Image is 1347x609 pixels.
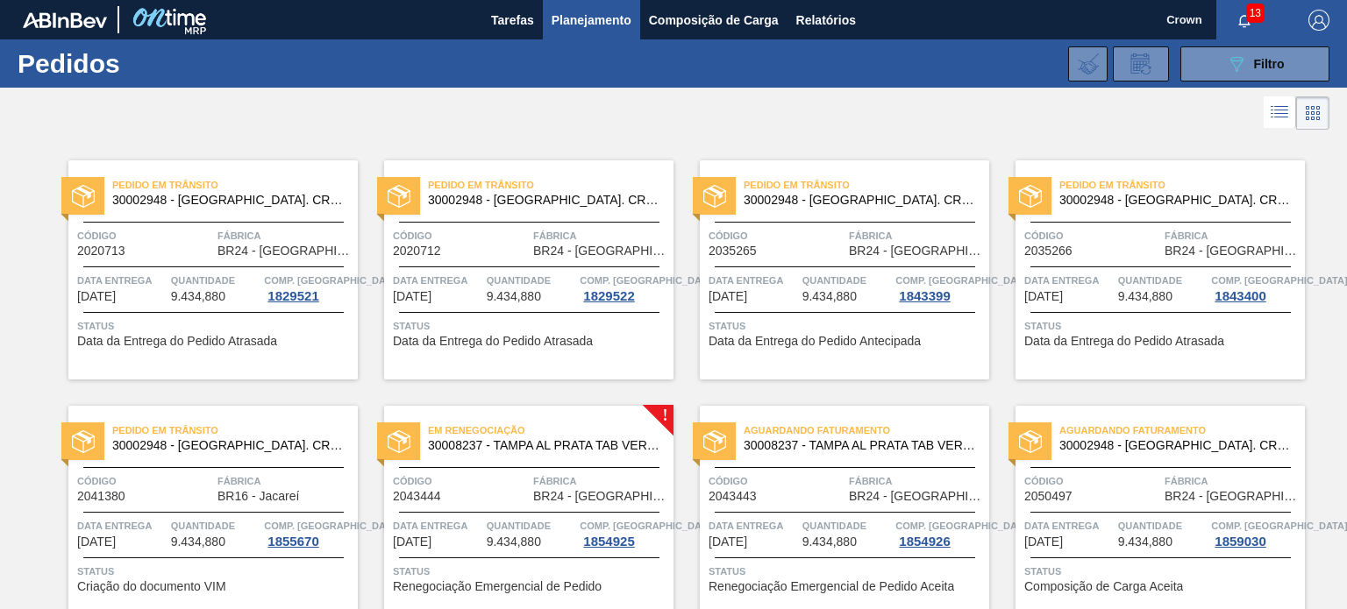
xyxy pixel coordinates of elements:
[1165,227,1301,244] span: Fábrica
[1024,227,1160,244] span: Código
[1059,421,1305,439] span: Aguardando Faturamento
[393,580,602,593] span: Renegociação Emergencial de Pedido
[428,194,659,207] span: 30002948 - TAMPA AL. CROWN; PRATA; ISE
[989,160,1305,379] a: statusPedido em Trânsito30002948 - [GEOGRAPHIC_DATA]. CROWN; PRATA; ISECódigo2035266FábricaBR24 -...
[849,490,985,503] span: BR24 - Ponta Grossa
[849,244,985,258] span: BR24 - Ponta Grossa
[358,160,673,379] a: statusPedido em Trânsito30002948 - [GEOGRAPHIC_DATA]. CROWN; PRATA; ISECódigo2020712FábricaBR24 -...
[533,472,669,490] span: Fábrica
[393,535,431,549] span: 13/11/2025
[1024,244,1073,258] span: 2035266
[849,472,985,490] span: Fábrica
[393,317,669,335] span: Status
[1165,472,1301,490] span: Fábrica
[744,439,975,452] span: 30008237 - TAMPA AL PRATA TAB VERM AUTO ISE
[1024,517,1114,535] span: Data Entrega
[895,535,953,549] div: 1854926
[18,53,269,74] h1: Pedidos
[1216,8,1272,32] button: Notificações
[533,244,669,258] span: BR24 - Ponta Grossa
[580,517,716,535] span: Comp. Carga
[649,10,779,31] span: Composição de Carga
[171,517,260,535] span: Quantidade
[487,272,576,289] span: Quantidade
[709,490,757,503] span: 2043443
[1246,4,1265,23] span: 13
[264,517,400,535] span: Comp. Carga
[77,227,213,244] span: Código
[533,490,669,503] span: BR24 - Ponta Grossa
[217,472,353,490] span: Fábrica
[77,563,353,580] span: Status
[393,563,669,580] span: Status
[895,289,953,303] div: 1843399
[112,194,344,207] span: 30002948 - TAMPA AL. CROWN; PRATA; ISE
[217,490,299,503] span: BR16 - Jacareí
[1024,290,1063,303] span: 03/11/2025
[744,194,975,207] span: 30002948 - TAMPA AL. CROWN; PRATA; ISE
[533,227,669,244] span: Fábrica
[1296,96,1329,130] div: Visão em Cards
[709,472,845,490] span: Código
[388,430,410,453] img: status
[1024,272,1114,289] span: Data Entrega
[1059,439,1291,452] span: 30002948 - TAMPA AL. CROWN; PRATA; ISE
[428,439,659,452] span: 30008237 - TAMPA AL PRATA TAB VERM AUTO ISE
[487,290,541,303] span: 9.434,880
[393,290,431,303] span: 14/10/2025
[388,185,410,208] img: status
[72,185,95,208] img: status
[709,563,985,580] span: Status
[112,421,358,439] span: Pedido em Trânsito
[703,430,726,453] img: status
[1254,57,1285,71] span: Filtro
[264,289,322,303] div: 1829521
[171,290,225,303] span: 9.434,880
[264,272,353,303] a: Comp. [GEOGRAPHIC_DATA]1829521
[77,535,116,549] span: 03/11/2025
[796,10,856,31] span: Relatórios
[77,472,213,490] span: Código
[744,176,989,194] span: Pedido em Trânsito
[1024,580,1183,593] span: Composição de Carga Aceita
[77,580,226,593] span: Criação do documento VIM
[744,421,989,439] span: Aguardando Faturamento
[1211,517,1301,549] a: Comp. [GEOGRAPHIC_DATA]1859030
[1165,244,1301,258] span: BR24 - Ponta Grossa
[1264,96,1296,130] div: Visão em Lista
[709,535,747,549] span: 14/11/2025
[709,517,798,535] span: Data Entrega
[77,272,167,289] span: Data Entrega
[264,272,400,289] span: Comp. Carga
[1180,46,1329,81] button: Filtro
[77,490,125,503] span: 2041380
[1211,272,1301,303] a: Comp. [GEOGRAPHIC_DATA]1843400
[1118,535,1172,549] span: 9.434,880
[709,272,798,289] span: Data Entrega
[393,490,441,503] span: 2043444
[709,227,845,244] span: Código
[428,421,673,439] span: Em Renegociação
[1211,535,1269,549] div: 1859030
[428,176,673,194] span: Pedido em Trânsito
[217,244,353,258] span: BR24 - Ponta Grossa
[393,227,529,244] span: Código
[709,290,747,303] span: 26/10/2025
[393,517,482,535] span: Data Entrega
[1059,194,1291,207] span: 30002948 - TAMPA AL. CROWN; PRATA; ISE
[802,290,857,303] span: 9.434,880
[709,317,985,335] span: Status
[264,517,353,549] a: Comp. [GEOGRAPHIC_DATA]1855670
[1118,290,1172,303] span: 9.434,880
[1024,563,1301,580] span: Status
[112,176,358,194] span: Pedido em Trânsito
[1024,335,1224,348] span: Data da Entrega do Pedido Atrasada
[487,517,576,535] span: Quantidade
[171,272,260,289] span: Quantidade
[393,244,441,258] span: 2020712
[171,535,225,549] span: 9.434,880
[709,580,954,593] span: Renegociação Emergencial de Pedido Aceita
[1068,46,1108,81] div: Importar Negociações dos Pedidos
[1308,10,1329,31] img: Logout
[1019,430,1042,453] img: status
